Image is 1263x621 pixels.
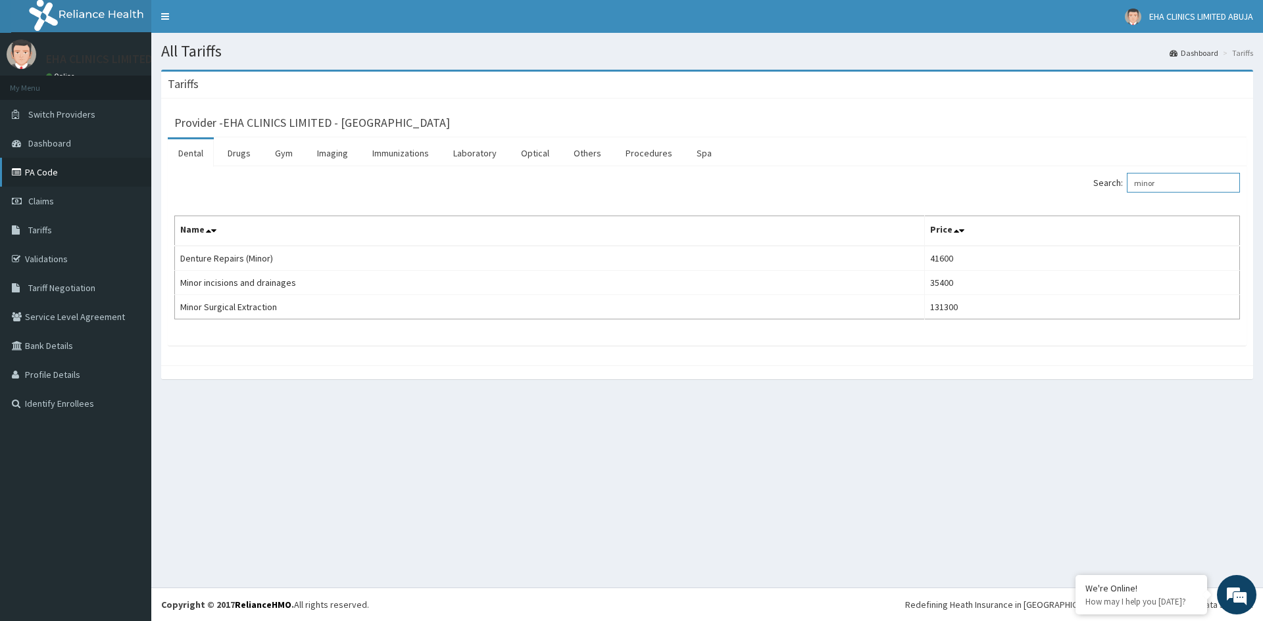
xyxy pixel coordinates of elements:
img: User Image [1125,9,1141,25]
li: Tariffs [1220,47,1253,58]
img: d_794563401_company_1708531726252_794563401 [24,66,53,99]
td: 41600 [925,246,1240,271]
div: Redefining Heath Insurance in [GEOGRAPHIC_DATA] using Telemedicine and Data Science! [905,598,1253,611]
th: Price [925,216,1240,246]
td: Minor incisions and drainages [175,271,925,295]
a: Laboratory [443,139,507,167]
div: We're Online! [1085,582,1197,594]
a: Immunizations [362,139,439,167]
span: Tariffs [28,224,52,236]
a: Optical [510,139,560,167]
label: Search: [1093,173,1240,193]
a: Procedures [615,139,683,167]
span: We're online! [76,166,182,298]
div: Chat with us now [68,74,221,91]
td: Denture Repairs (Minor) [175,246,925,271]
a: Dental [168,139,214,167]
span: Claims [28,195,54,207]
td: Minor Surgical Extraction [175,295,925,319]
td: 35400 [925,271,1240,295]
a: Gym [264,139,303,167]
th: Name [175,216,925,246]
p: EHA CLINICS LIMITED ABUJA [46,53,188,65]
a: Imaging [307,139,359,167]
h3: Provider - EHA CLINICS LIMITED - [GEOGRAPHIC_DATA] [174,117,450,129]
div: Minimize live chat window [216,7,247,38]
a: Others [563,139,612,167]
td: 131300 [925,295,1240,319]
h3: Tariffs [168,78,199,90]
textarea: Type your message and hit 'Enter' [7,359,251,405]
a: Online [46,72,78,81]
input: Search: [1127,173,1240,193]
span: EHA CLINICS LIMITED ABUJA [1149,11,1253,22]
a: Dashboard [1170,47,1218,58]
span: Switch Providers [28,108,95,120]
p: How may I help you today? [1085,596,1197,607]
a: RelianceHMO [235,599,291,610]
h1: All Tariffs [161,43,1253,60]
span: Tariff Negotiation [28,282,95,294]
footer: All rights reserved. [151,587,1263,621]
span: Dashboard [28,137,71,149]
strong: Copyright © 2017 . [161,599,294,610]
img: User Image [7,39,36,69]
a: Spa [686,139,722,167]
a: Drugs [217,139,261,167]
